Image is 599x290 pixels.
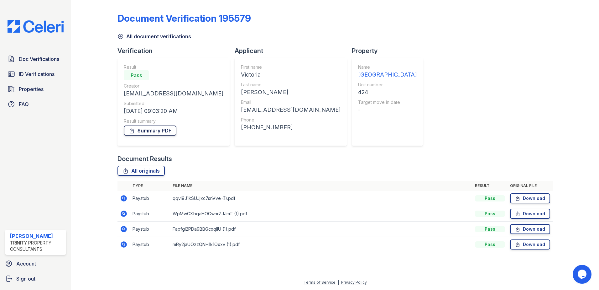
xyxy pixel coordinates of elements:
[5,68,66,80] a: ID Verifications
[304,280,336,285] a: Terms of Service
[3,272,69,285] a: Sign out
[130,181,170,191] th: Type
[19,70,55,78] span: ID Verifications
[124,107,223,115] div: [DATE] 09:03:20 AM
[5,98,66,110] a: FAQ
[124,118,223,124] div: Result summary
[358,105,417,114] div: -
[117,154,172,163] div: Document Results
[117,46,235,55] div: Verification
[358,88,417,97] div: 424
[475,226,505,232] div: Pass
[510,193,550,203] a: Download
[358,99,417,105] div: Target move in date
[235,46,352,55] div: Applicant
[241,123,341,132] div: [PHONE_NUMBER]
[508,181,553,191] th: Original file
[241,88,341,97] div: [PERSON_NAME]
[124,64,223,70] div: Result
[170,206,472,222] td: WpMwCXbqaHOGwnrZJJmT (1).pdf
[352,46,428,55] div: Property
[241,105,341,114] div: [EMAIL_ADDRESS][DOMAIN_NAME]
[117,13,251,24] div: Document Verification 195579
[19,85,44,93] span: Properties
[170,237,472,252] td: mRy2jaUOzzQNH1k1Oxxv (1).pdf
[124,126,176,136] a: Summary PDF
[5,83,66,95] a: Properties
[19,100,29,108] span: FAQ
[124,70,149,80] div: Pass
[130,206,170,222] td: Paystub
[3,20,69,33] img: CE_Logo_Blue-a8612792a0a2168367f1c8372b55b34899dd931a85d93a1a3d3e32e68fde9ad4.png
[10,232,64,240] div: [PERSON_NAME]
[19,55,59,63] span: Doc Verifications
[16,260,36,267] span: Account
[241,82,341,88] div: Last name
[117,33,191,40] a: All document verifications
[117,166,165,176] a: All originals
[358,82,417,88] div: Unit number
[124,83,223,89] div: Creator
[124,100,223,107] div: Submitted
[130,191,170,206] td: Paystub
[170,181,472,191] th: File name
[358,64,417,70] div: Name
[241,64,341,70] div: First name
[510,209,550,219] a: Download
[241,99,341,105] div: Email
[510,239,550,250] a: Download
[358,64,417,79] a: Name [GEOGRAPHIC_DATA]
[16,275,35,282] span: Sign out
[573,265,593,284] iframe: chat widget
[338,280,339,285] div: |
[241,117,341,123] div: Phone
[475,211,505,217] div: Pass
[475,241,505,248] div: Pass
[170,191,472,206] td: qqvI9J1kSUJjxc7snVve (1).pdf
[475,195,505,201] div: Pass
[3,257,69,270] a: Account
[358,70,417,79] div: [GEOGRAPHIC_DATA]
[124,89,223,98] div: [EMAIL_ADDRESS][DOMAIN_NAME]
[5,53,66,65] a: Doc Verifications
[130,222,170,237] td: Paystub
[472,181,508,191] th: Result
[10,240,64,252] div: Trinity Property Consultants
[510,224,550,234] a: Download
[170,222,472,237] td: FapfgI2PDa9BBGcxqIIU (1).pdf
[341,280,367,285] a: Privacy Policy
[241,70,341,79] div: Victoria
[130,237,170,252] td: Paystub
